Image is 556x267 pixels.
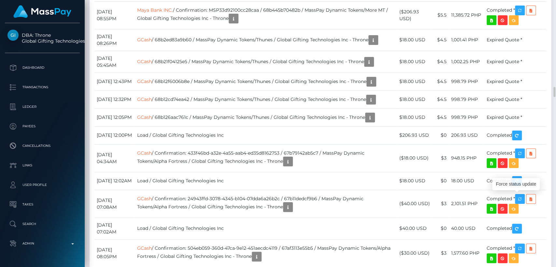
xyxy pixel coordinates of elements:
[432,190,449,218] td: $3
[135,218,397,239] td: Load / Global Gifting Technologies Inc
[5,138,80,154] a: Cancellations
[5,60,80,76] a: Dashboard
[137,196,152,202] a: GCash
[432,29,449,51] td: $4.5
[5,118,80,134] a: Payees
[135,126,397,144] td: Load / Global Gifting Technologies Inc
[5,157,80,174] a: Links
[94,190,135,218] td: [DATE] 07:08AM
[7,219,77,229] p: Search
[432,108,449,126] td: $4.5
[7,121,77,131] p: Payees
[94,239,135,267] td: [DATE] 08:05PM
[135,172,397,190] td: Load / Global Gifting Technologies Inc
[94,51,135,73] td: [DATE] 05:45AM
[432,1,449,29] td: $5.5
[432,172,449,190] td: $0
[94,29,135,51] td: [DATE] 08:26PM
[397,218,432,239] td: $40.00 USD
[449,91,484,108] td: 998.79 PHP
[7,82,77,92] p: Transactions
[5,32,80,44] span: DBA: Throne Global Gifting Technologies Inc
[484,172,546,190] td: Completed
[135,108,397,126] td: / 68b126aac761c / MassPay Dynamic Tokens/Thunes / Global Gifting Technologies Inc - Throne
[432,51,449,73] td: $4.5
[5,216,80,232] a: Search
[484,218,546,239] td: Completed
[484,91,546,108] td: Expired Quote *
[432,239,449,267] td: $3
[7,30,19,41] img: Global Gifting Technologies Inc
[5,177,80,193] a: User Profile
[492,178,540,190] div: Force status update
[135,29,397,51] td: / 68b2ed83a9b60 / MassPay Dynamic Tokens/Thunes / Global Gifting Technologies Inc - Throne
[397,172,432,190] td: $18.00 USD
[135,144,397,172] td: / Confirmation: 433f46bd-a32e-4a55-aab4-ed35d8162753 / 67b79142ab5c7 / MassPay Dynamic Tokens/Alp...
[449,1,484,29] td: 11,385.72 PHP
[7,161,77,170] p: Links
[5,235,80,252] a: Admin
[94,218,135,239] td: [DATE] 07:02AM
[449,126,484,144] td: 206.93 USD
[7,63,77,73] p: Dashboard
[397,108,432,126] td: $18.00 USD
[397,73,432,91] td: $18.00 USD
[484,239,546,267] td: Completed *
[432,126,449,144] td: $0
[397,29,432,51] td: $18.00 USD
[137,150,152,156] a: GCash
[94,1,135,29] td: [DATE] 08:55PM
[397,51,432,73] td: $18.00 USD
[484,51,546,73] td: Expired Quote *
[135,91,397,108] td: / 68b12cd74ea42 / MassPay Dynamic Tokens/Thunes / Global Gifting Technologies Inc - Throne
[94,126,135,144] td: [DATE] 12:00PM
[449,144,484,172] td: 948.15 PHP
[397,126,432,144] td: $206.93 USD
[135,239,397,267] td: / Confirmation: 504eb059-360d-47ca-9e12-451aecdc4119 / 67af3113e55b5 / MassPay Dynamic Tokens/Alp...
[449,239,484,267] td: 1,577.60 PHP
[397,239,432,267] td: ($30.00 USD)
[432,73,449,91] td: $4.5
[137,7,173,13] a: Maya Bank INC.
[484,29,546,51] td: Expired Quote *
[432,218,449,239] td: $0
[135,73,397,91] td: / 68b12f6006b8e / MassPay Dynamic Tokens/Thunes / Global Gifting Technologies Inc - Throne
[449,73,484,91] td: 998.79 PHP
[137,36,152,42] a: GCash
[5,79,80,95] a: Transactions
[432,144,449,172] td: $3
[137,114,152,120] a: GCash
[484,108,546,126] td: Expired Quote *
[484,126,546,144] td: Completed
[7,141,77,151] p: Cancellations
[7,200,77,209] p: Taxes
[137,245,152,251] a: GCash
[7,102,77,112] p: Ledger
[7,180,77,190] p: User Profile
[449,29,484,51] td: 1,001.41 PHP
[484,1,546,29] td: Completed *
[397,1,432,29] td: ($206.93 USD)
[137,78,152,84] a: GCash
[7,239,77,248] p: Admin
[484,190,546,218] td: Completed *
[432,91,449,108] td: $4.5
[5,196,80,213] a: Taxes
[449,51,484,73] td: 1,002.25 PHP
[484,144,546,172] td: Completed *
[397,144,432,172] td: ($18.00 USD)
[135,1,397,29] td: / Confirmation: MSP33d92100cc28caa / 68b445b70482b / MassPay Dynamic Tokens/More MT / Global Gift...
[137,58,152,64] a: GCash
[13,5,71,18] img: MassPay Logo
[449,172,484,190] td: 18.00 USD
[449,108,484,126] td: 998.79 PHP
[94,108,135,126] td: [DATE] 12:05PM
[137,96,152,102] a: GCash
[397,91,432,108] td: $18.00 USD
[484,73,546,91] td: Expired Quote *
[449,218,484,239] td: 40.00 USD
[5,99,80,115] a: Ledger
[94,73,135,91] td: [DATE] 12:43PM
[135,190,397,218] td: / Confirmation: 24943ffd-3078-4345-b104-07dda6a26b2c / 67b11dedcf9b6 / MassPay Dynamic Tokens/Alp...
[94,172,135,190] td: [DATE] 12:02AM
